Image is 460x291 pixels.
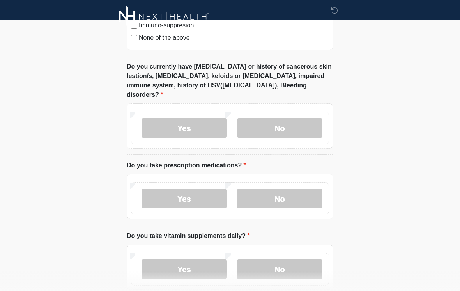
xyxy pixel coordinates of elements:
[142,189,227,208] label: Yes
[139,33,329,43] label: None of the above
[237,189,322,208] label: No
[131,35,137,41] input: None of the above
[127,62,333,99] label: Do you currently have [MEDICAL_DATA] or history of cancerous skin lestion/s, [MEDICAL_DATA], kelo...
[127,231,250,241] label: Do you take vitamin supplements daily?
[237,118,322,138] label: No
[237,259,322,279] label: No
[119,6,209,27] img: Next-Health Logo
[142,118,227,138] label: Yes
[142,259,227,279] label: Yes
[127,161,246,170] label: Do you take prescription medications?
